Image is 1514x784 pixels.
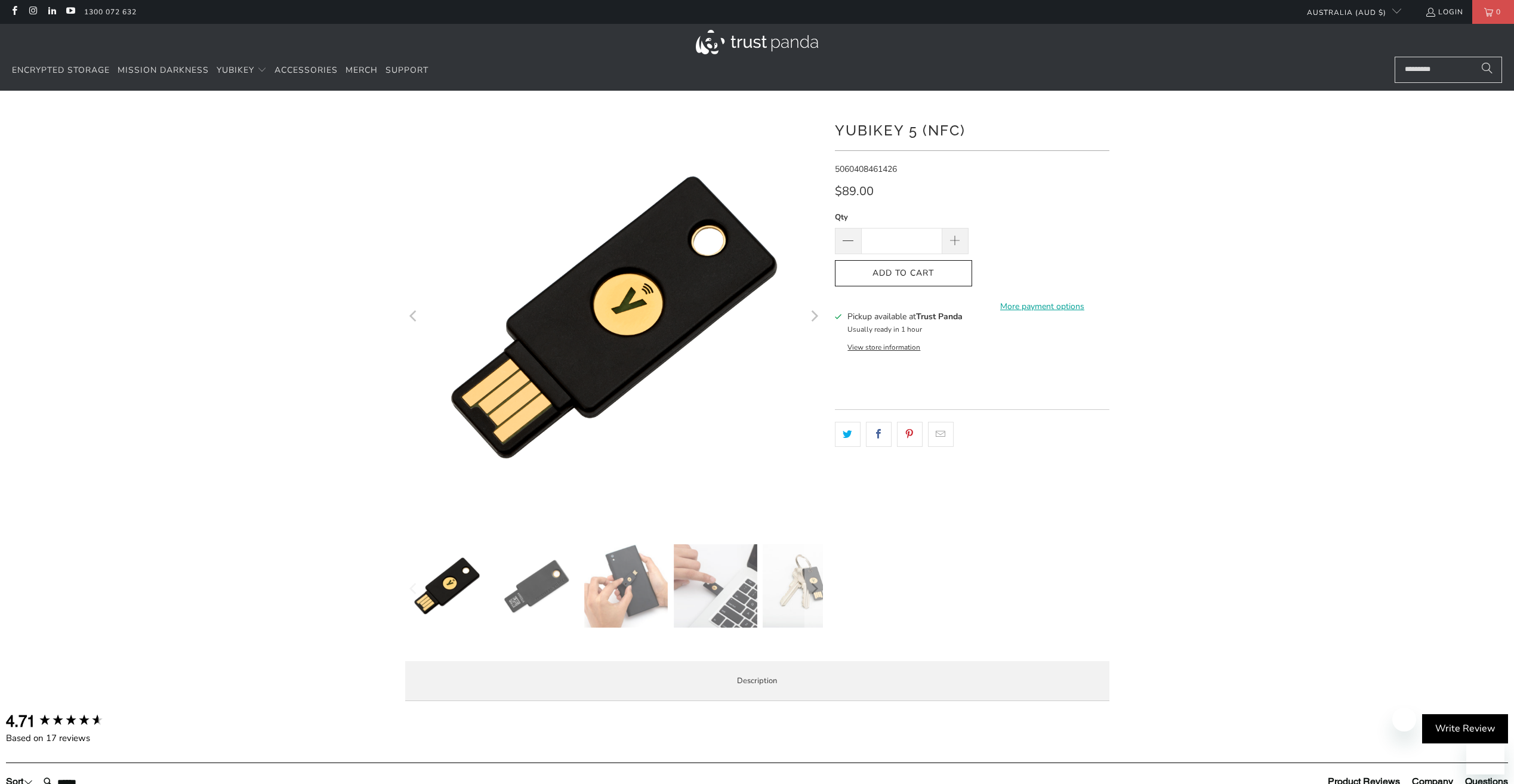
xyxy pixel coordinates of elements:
[804,109,824,526] button: Next
[1425,5,1463,18] a: Login
[804,544,824,634] button: Next
[6,711,131,732] div: Overall product rating out of 5: 4.71
[847,268,960,279] span: Add to Cart
[928,422,954,447] a: Email this to a friend
[12,57,110,85] a: Encrypted Storage
[847,342,920,352] button: View store information
[1395,57,1502,83] input: Search...
[916,311,963,322] b: Trust Panda
[386,57,428,85] a: Support
[6,711,35,732] div: 4.71
[976,300,1109,313] a: More payment options
[763,544,846,628] img: YubiKey 5 (NFC) - Trust Panda
[27,7,38,17] a: Trust Panda Australia on Instagram
[6,732,131,745] div: Based on 17 reviews
[495,544,578,628] img: YubiKey 5 (NFC) - Trust Panda
[835,422,861,447] a: Share this on Twitter
[835,260,972,287] button: Add to Cart
[674,544,757,628] img: YubiKey 5 (NFC) - Trust Panda
[118,64,209,76] span: Mission Darkness
[217,57,267,85] summary: YubiKey
[1466,736,1504,774] iframe: Button to launch messaging window
[386,64,428,76] span: Support
[9,7,19,17] a: Trust Panda Australia on Facebook
[835,118,1109,141] h1: YubiKey 5 (NFC)
[346,57,378,85] a: Merch
[275,57,338,85] a: Accessories
[835,211,969,224] label: Qty
[847,325,922,334] small: Usually ready in 1 hour
[47,7,57,17] a: Trust Panda Australia on LinkedIn
[897,422,923,447] a: Share this on Pinterest
[38,713,104,729] div: 4.71 star rating
[217,64,254,76] span: YubiKey
[405,544,424,634] button: Previous
[346,64,378,76] span: Merch
[405,544,489,628] img: YubiKey 5 (NFC) - Trust Panda
[12,57,428,85] nav: Translation missing: en.navigation.header.main_nav
[12,64,110,76] span: Encrypted Storage
[835,183,874,199] span: $89.00
[866,422,892,447] a: Share this on Facebook
[1392,708,1416,731] iframe: Close message
[405,661,1109,701] label: Description
[584,544,668,628] img: YubiKey 5 (NFC) - Trust Panda
[84,5,137,18] a: 1300 072 632
[405,109,424,526] button: Previous
[847,310,963,323] h3: Pickup available at
[275,64,338,76] span: Accessories
[118,57,209,85] a: Mission Darkness
[835,163,897,175] span: 5060408461426
[405,109,823,526] a: YubiKey 5 (NFC) - Trust Panda
[696,30,818,54] img: Trust Panda Australia
[65,7,75,17] a: Trust Panda Australia on YouTube
[1472,57,1502,83] button: Search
